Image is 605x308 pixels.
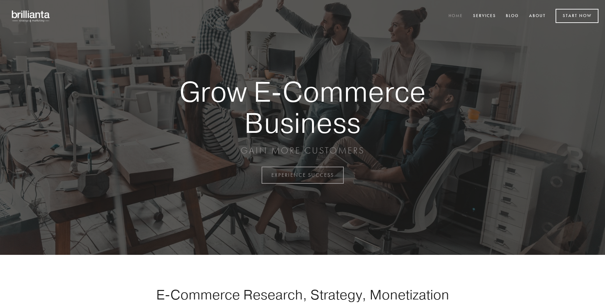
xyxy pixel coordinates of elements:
a: Services [469,11,500,22]
h1: E-Commerce Research, Strategy, Monetization [136,286,469,303]
a: Home [444,11,467,22]
a: About [525,11,550,22]
a: EXPERIENCE SUCCESS [262,167,344,184]
img: brillianta - research, strategy, marketing [7,7,56,26]
p: GAIN MORE CUSTOMERS [156,145,449,156]
a: Start Now [556,9,598,23]
strong: Grow E-Commerce Business [156,76,449,138]
a: Blog [502,11,523,22]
